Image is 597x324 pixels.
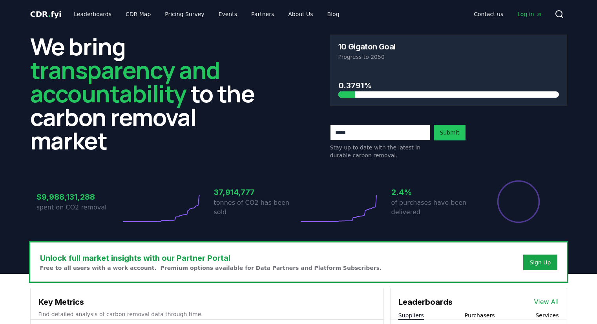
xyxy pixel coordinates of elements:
[214,186,299,198] h3: 37,914,777
[38,296,376,308] h3: Key Metrics
[529,258,551,266] a: Sign Up
[30,54,220,109] span: transparency and accountability
[338,80,559,91] h3: 0.3791%
[68,7,345,21] nav: Main
[40,264,382,272] p: Free to all users with a work account. Premium options available for Data Partners and Platform S...
[523,255,557,270] button: Sign Up
[282,7,319,21] a: About Us
[38,310,376,318] p: Find detailed analysis of carbon removal data through time.
[391,186,476,198] h3: 2.4%
[119,7,157,21] a: CDR Map
[338,53,559,61] p: Progress to 2050
[467,7,548,21] nav: Main
[30,35,267,152] h2: We bring to the carbon removal market
[497,180,540,224] div: Percentage of sales delivered
[535,311,559,319] button: Services
[30,9,62,19] span: CDR fyi
[321,7,346,21] a: Blog
[511,7,548,21] a: Log in
[467,7,509,21] a: Contact us
[40,252,382,264] h3: Unlock full market insights with our Partner Portal
[465,311,495,319] button: Purchasers
[398,296,453,308] h3: Leaderboards
[398,311,424,319] button: Suppliers
[517,10,542,18] span: Log in
[37,203,121,212] p: spent on CO2 removal
[159,7,210,21] a: Pricing Survey
[37,191,121,203] h3: $9,988,131,288
[214,198,299,217] p: tonnes of CO2 has been sold
[245,7,280,21] a: Partners
[338,43,396,51] h3: 10 Gigaton Goal
[434,125,466,140] button: Submit
[48,9,51,19] span: .
[330,144,431,159] p: Stay up to date with the latest in durable carbon removal.
[30,9,62,20] a: CDR.fyi
[212,7,243,21] a: Events
[534,297,559,307] a: View All
[391,198,476,217] p: of purchases have been delivered
[68,7,118,21] a: Leaderboards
